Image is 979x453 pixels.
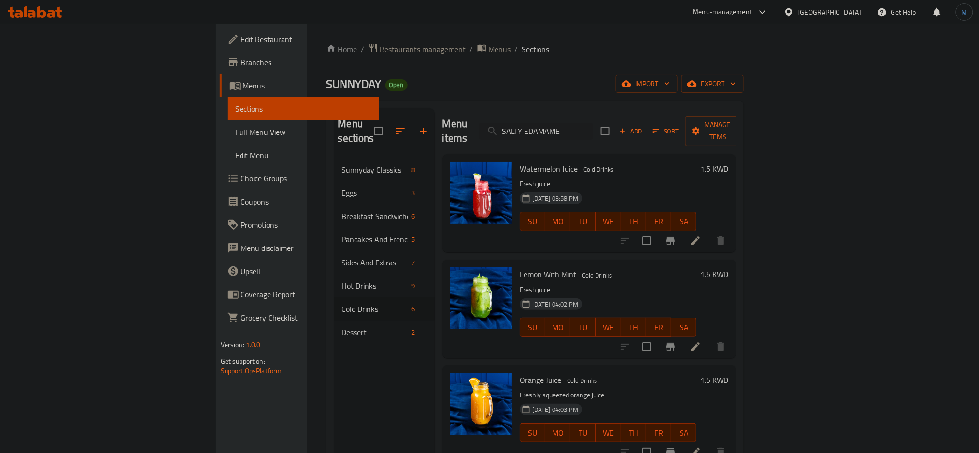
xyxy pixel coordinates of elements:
[221,365,282,377] a: Support.OpsPlatform
[408,303,419,315] div: items
[450,373,512,435] img: Orange Juice
[389,119,412,143] span: Sort sections
[549,426,567,440] span: MO
[408,328,419,337] span: 2
[342,210,408,222] span: Breakfast Sandwiches
[479,123,593,140] input: search
[520,318,545,337] button: SU
[646,423,671,442] button: FR
[241,57,372,68] span: Branches
[236,149,372,161] span: Edit Menu
[243,80,372,91] span: Menus
[228,144,380,167] a: Edit Menu
[342,280,408,292] span: Hot Drinks
[220,306,380,329] a: Grocery Checklist
[220,213,380,236] a: Promotions
[220,167,380,190] a: Choice Groups
[408,257,419,268] div: items
[624,78,670,90] span: import
[578,270,616,281] span: Cold Drinks
[524,426,541,440] span: SU
[221,355,265,367] span: Get support on:
[408,165,419,175] span: 8
[709,229,732,252] button: delete
[563,375,601,387] div: Cold Drinks
[545,423,570,442] button: MO
[241,173,372,184] span: Choice Groups
[570,212,596,231] button: TU
[578,269,616,281] div: Cold Drinks
[616,75,678,93] button: import
[625,426,642,440] span: TH
[659,229,682,252] button: Branch-specific-item
[520,212,545,231] button: SU
[570,423,596,442] button: TU
[246,338,261,351] span: 1.0.0
[599,426,617,440] span: WE
[450,267,512,329] img: Lemon With Mint
[220,74,380,97] a: Menus
[599,321,617,335] span: WE
[408,258,419,267] span: 7
[524,215,541,229] span: SU
[650,124,681,139] button: Sort
[671,423,696,442] button: SA
[334,154,435,348] nav: Menu sections
[342,257,408,268] span: Sides And Extras
[408,235,419,244] span: 5
[342,326,408,338] span: Dessert
[596,318,621,337] button: WE
[671,318,696,337] button: SA
[574,321,592,335] span: TU
[650,215,667,229] span: FR
[574,215,592,229] span: TU
[236,126,372,138] span: Full Menu View
[489,44,511,55] span: Menus
[625,215,642,229] span: TH
[615,124,646,139] button: Add
[408,187,419,199] div: items
[342,164,408,175] span: Sunnyday Classics
[545,212,570,231] button: MO
[241,289,372,300] span: Coverage Report
[342,234,408,245] span: Pancakes And French Toasts
[675,321,693,335] span: SA
[528,194,582,203] span: [DATE] 03:58 PM
[334,251,435,274] div: Sides And Extras7
[549,215,567,229] span: MO
[342,187,408,199] span: Eggs
[220,283,380,306] a: Coverage Report
[334,228,435,251] div: Pancakes And French Toasts5
[408,326,419,338] div: items
[334,181,435,205] div: Eggs3
[450,162,512,224] img: Watermelon Juice
[236,103,372,115] span: Sections
[637,231,657,251] span: Select to update
[220,190,380,213] a: Coupons
[637,336,657,357] span: Select to update
[326,43,744,56] nav: breadcrumb
[570,318,596,337] button: TU
[962,7,967,17] span: M
[241,219,372,231] span: Promotions
[693,119,742,143] span: Manage items
[241,242,372,254] span: Menu disclaimer
[650,426,667,440] span: FR
[646,212,671,231] button: FR
[408,212,419,221] span: 6
[408,234,419,245] div: items
[442,117,468,146] h2: Menu items
[522,44,550,55] span: Sections
[369,43,466,56] a: Restaurants management
[241,312,372,323] span: Grocery Checklist
[385,79,408,91] div: Open
[549,321,567,335] span: MO
[334,274,435,297] div: Hot Drinks9
[709,335,732,358] button: delete
[520,284,697,296] p: Fresh juice
[580,164,617,175] span: Cold Drinks
[334,158,435,181] div: Sunnyday Classics8
[408,305,419,314] span: 6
